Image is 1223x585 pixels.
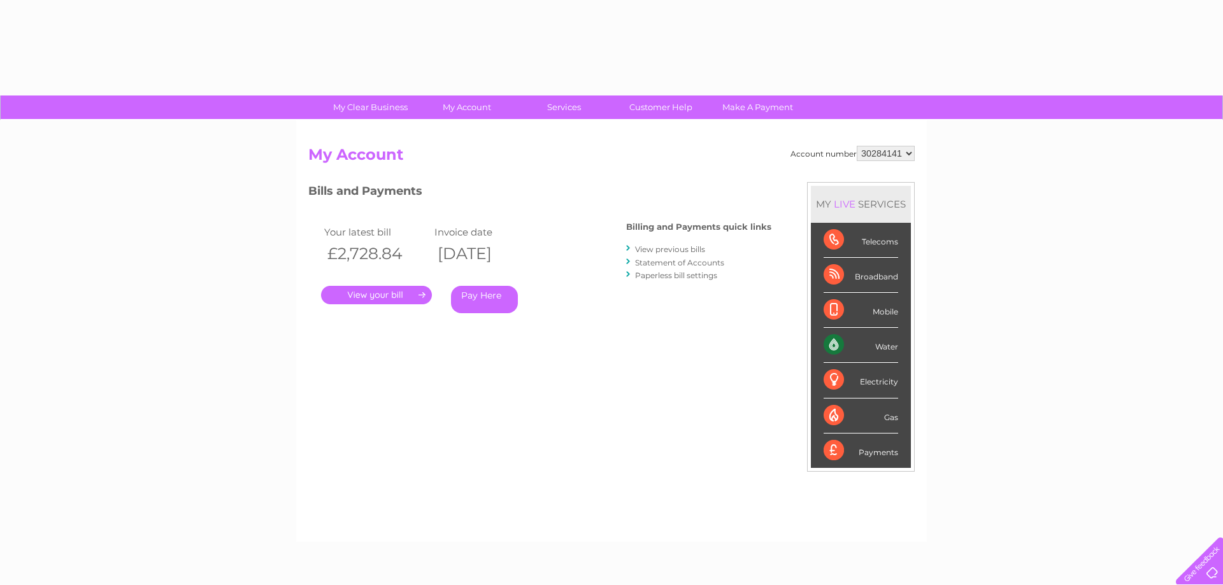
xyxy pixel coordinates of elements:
div: Account number [790,146,915,161]
div: MY SERVICES [811,186,911,222]
a: Customer Help [608,95,713,119]
a: Statement of Accounts [635,258,724,267]
a: . [321,286,432,304]
th: £2,728.84 [321,241,431,267]
a: View previous bills [635,244,705,254]
a: Pay Here [451,286,518,313]
th: [DATE] [431,241,541,267]
div: Gas [824,398,898,433]
div: Broadband [824,258,898,293]
td: Invoice date [431,223,541,241]
a: My Account [415,95,520,119]
h3: Bills and Payments [308,182,771,204]
a: My Clear Business [318,95,423,119]
div: Telecoms [824,223,898,258]
a: Paperless bill settings [635,271,717,280]
td: Your latest bill [321,223,431,241]
h4: Billing and Payments quick links [626,222,771,232]
a: Make A Payment [705,95,810,119]
h2: My Account [308,146,915,170]
div: Electricity [824,363,898,398]
div: LIVE [831,198,858,210]
div: Water [824,328,898,363]
a: Services [511,95,617,119]
div: Payments [824,433,898,468]
div: Mobile [824,293,898,328]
